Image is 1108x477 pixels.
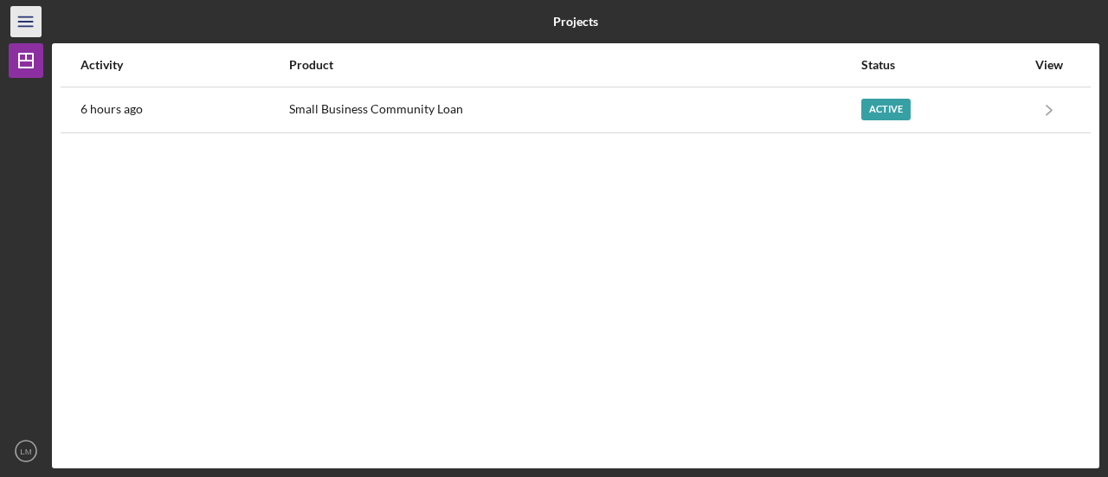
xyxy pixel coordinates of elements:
[289,58,860,72] div: Product
[861,99,911,120] div: Active
[81,102,143,116] time: 2025-08-20 23:35
[81,58,287,72] div: Activity
[553,15,598,29] b: Projects
[289,88,860,132] div: Small Business Community Loan
[20,447,31,456] text: LM
[861,58,1026,72] div: Status
[9,434,43,468] button: LM
[1027,58,1071,72] div: View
